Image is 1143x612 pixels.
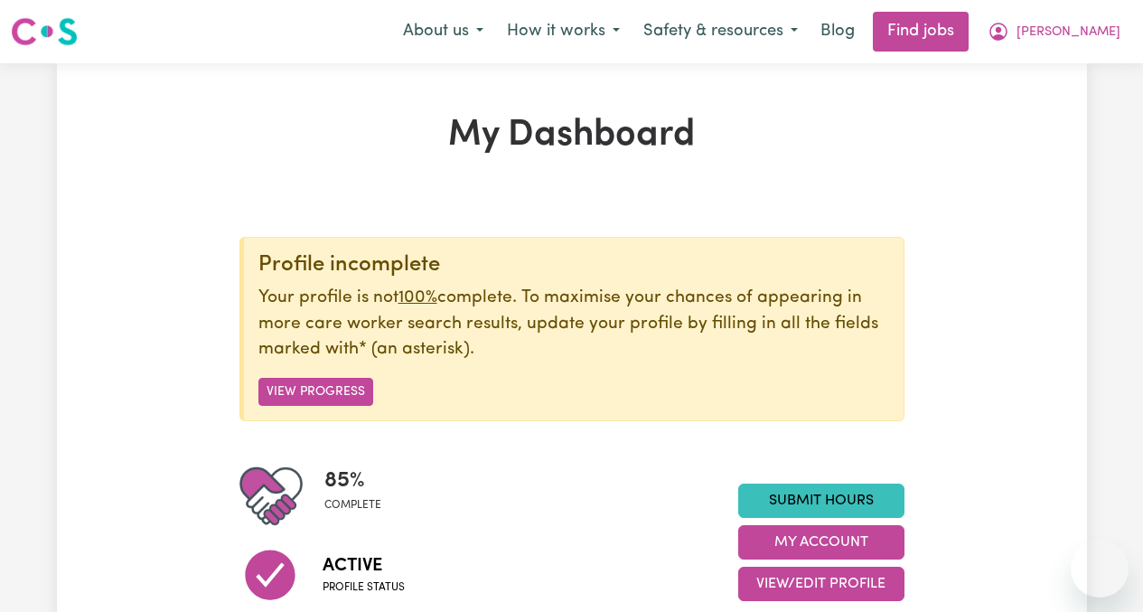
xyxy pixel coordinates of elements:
[1017,23,1120,42] span: [PERSON_NAME]
[1071,540,1129,598] iframe: Button to launch messaging window
[391,13,495,51] button: About us
[258,378,373,406] button: View Progress
[11,11,78,52] a: Careseekers logo
[632,13,810,51] button: Safety & resources
[738,567,904,601] button: View/Edit Profile
[258,286,889,363] p: Your profile is not complete. To maximise your chances of appearing in more care worker search re...
[359,341,470,358] span: an asterisk
[810,12,866,52] a: Blog
[738,525,904,560] button: My Account
[873,12,969,52] a: Find jobs
[976,13,1132,51] button: My Account
[398,289,437,306] u: 100%
[258,252,889,278] div: Profile incomplete
[324,497,381,513] span: complete
[324,465,396,528] div: Profile completeness: 85%
[11,15,78,48] img: Careseekers logo
[323,552,405,579] span: Active
[495,13,632,51] button: How it works
[239,114,904,157] h1: My Dashboard
[324,465,381,497] span: 85 %
[738,484,904,518] a: Submit Hours
[323,579,405,596] span: Profile status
